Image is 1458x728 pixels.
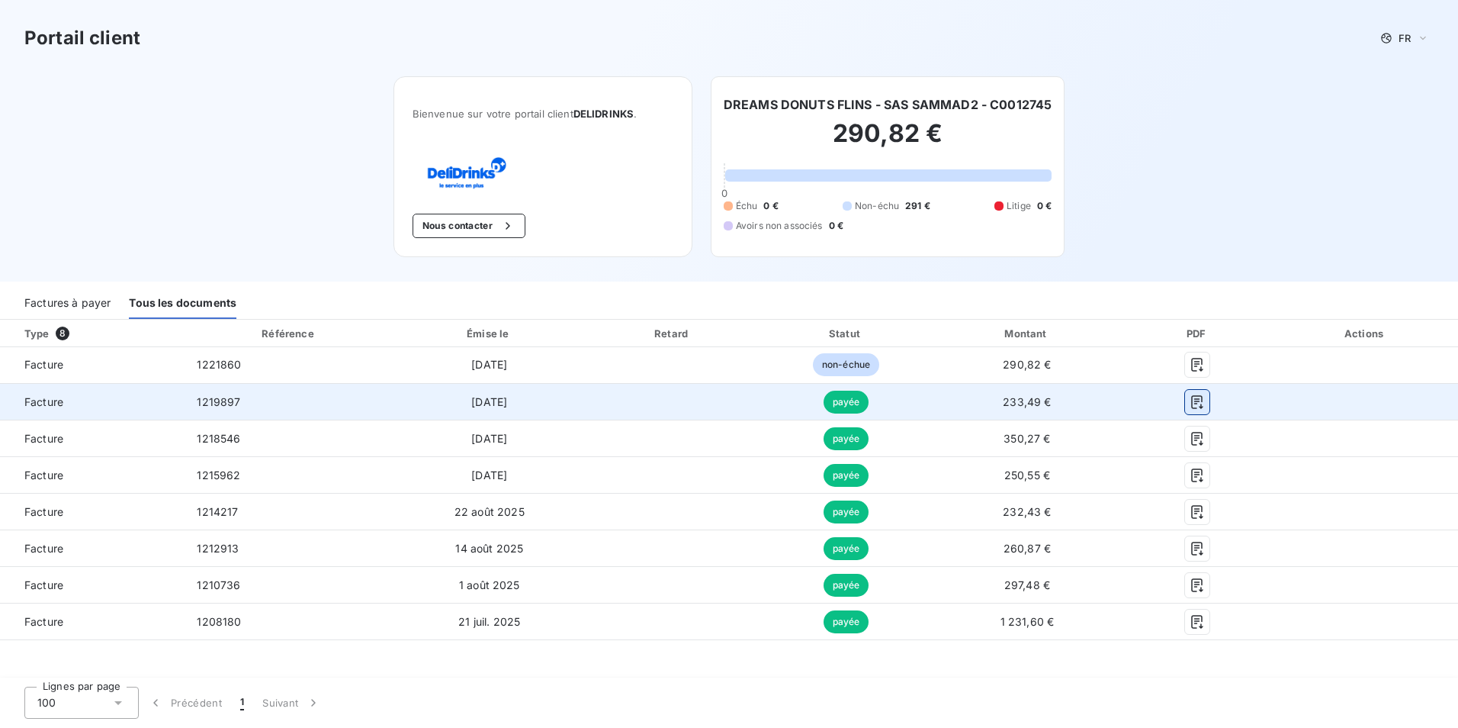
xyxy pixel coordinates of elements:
button: Nous contacter [413,214,525,238]
span: 260,87 € [1004,542,1051,555]
span: Facture [12,357,172,372]
span: 1219897 [197,395,240,408]
span: 0 [721,187,727,199]
span: DELIDRINKS [573,108,634,120]
span: FR [1399,32,1411,44]
span: 1 [240,695,244,710]
span: [DATE] [471,432,507,445]
span: 350,27 € [1004,432,1050,445]
span: Bienvenue sur votre portail client . [413,108,673,120]
span: Facture [12,468,172,483]
span: non-échue [813,353,879,376]
span: 22 août 2025 [454,505,525,518]
div: Factures à payer [24,287,111,319]
span: Facture [12,504,172,520]
span: Facture [12,395,172,410]
span: 1210736 [197,578,240,591]
span: payée [824,610,869,633]
span: 0 € [1037,199,1052,213]
span: Facture [12,541,172,556]
div: Actions [1276,326,1455,341]
span: 291 € [905,199,930,213]
span: 0 € [829,219,843,233]
button: Suivant [253,687,330,719]
span: 297,48 € [1004,578,1050,591]
span: [DATE] [471,358,507,371]
span: Avoirs non associés [736,219,823,233]
span: 8 [56,327,69,340]
div: Montant [935,326,1119,341]
span: [DATE] [471,469,507,482]
span: Facture [12,578,172,593]
span: 1215962 [197,469,240,482]
div: Émise le [397,326,582,341]
div: Tous les documents [129,287,236,319]
span: Facture [12,431,172,446]
h2: 290,82 € [724,118,1052,164]
span: 100 [37,695,56,710]
span: 1221860 [197,358,241,371]
span: Litige [1007,199,1031,213]
div: Statut [763,326,929,341]
span: payée [824,501,869,523]
span: 0 € [763,199,778,213]
span: 21 juil. 2025 [458,615,520,628]
span: 232,43 € [1003,505,1051,518]
span: 233,49 € [1003,395,1051,408]
span: payée [824,391,869,414]
span: 14 août 2025 [455,542,523,555]
h3: Portail client [24,24,140,52]
div: Référence [262,327,313,340]
span: payée [824,464,869,487]
button: 1 [231,687,253,719]
span: payée [824,574,869,597]
h6: DREAMS DONUTS FLINS - SAS SAMMAD2 - C0012745 [724,95,1052,114]
span: 1212913 [197,542,239,555]
span: 1218546 [197,432,240,445]
span: Non-échu [855,199,899,213]
span: [DATE] [471,395,507,408]
span: 1214217 [197,505,238,518]
div: Type [15,326,181,341]
button: Précédent [139,687,231,719]
span: 1 août 2025 [459,578,520,591]
span: 1 231,60 € [1000,615,1055,628]
div: PDF [1126,326,1270,341]
img: Company logo [413,156,510,189]
div: Retard [588,326,757,341]
span: Facture [12,614,172,630]
span: Échu [736,199,758,213]
span: 290,82 € [1003,358,1051,371]
span: payée [824,427,869,450]
span: payée [824,537,869,560]
span: 250,55 € [1004,469,1050,482]
span: 1208180 [197,615,241,628]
